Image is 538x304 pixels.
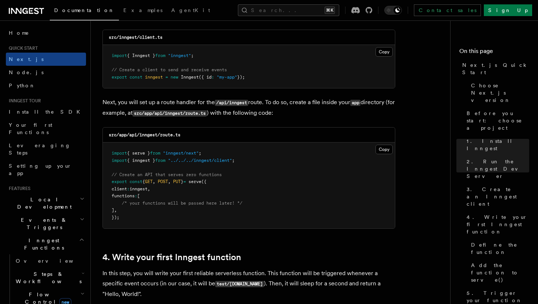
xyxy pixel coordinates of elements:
[102,97,395,118] p: Next, you will set up a route handler for the route. To do so, create a file inside your director...
[112,179,127,184] span: export
[13,270,82,285] span: Steps & Workflows
[155,53,165,58] span: from
[6,66,86,79] a: Node.js
[130,179,142,184] span: const
[145,75,163,80] span: inngest
[468,79,529,107] a: Choose Next.js version
[9,69,44,75] span: Node.js
[127,53,155,58] span: { Inngest }
[158,179,168,184] span: POST
[50,2,119,20] a: Documentation
[6,216,80,231] span: Events & Triggers
[114,208,117,213] span: ,
[462,61,529,76] span: Next.js Quick Start
[16,258,91,264] span: Overview
[376,47,393,57] button: Copy
[464,134,529,155] a: 1. Install Inngest
[6,237,79,251] span: Inngest Functions
[183,179,186,184] span: =
[9,56,44,62] span: Next.js
[6,213,86,234] button: Events & Triggers
[112,186,127,191] span: client
[350,100,360,106] code: app
[145,179,153,184] span: GET
[459,47,529,58] h4: On this page
[112,158,127,163] span: import
[467,137,529,152] span: 1. Install Inngest
[6,196,80,210] span: Local Development
[9,29,29,37] span: Home
[467,158,529,180] span: 2. Run the Inngest Dev Server
[130,75,142,80] span: const
[13,267,86,288] button: Steps & Workflows
[142,179,145,184] span: {
[112,67,227,72] span: // Create a client to send and receive events
[212,75,214,80] span: :
[112,75,127,80] span: export
[414,4,481,16] a: Contact sales
[471,82,529,104] span: Choose Next.js version
[173,179,181,184] span: PUT
[155,158,165,163] span: from
[130,186,147,191] span: inngest
[6,45,38,51] span: Quick start
[167,2,214,20] a: AgentKit
[6,79,86,92] a: Python
[6,159,86,180] a: Setting up your app
[238,4,339,16] button: Search...⌘K
[9,109,85,115] span: Install the SDK
[13,254,86,267] a: Overview
[6,105,86,118] a: Install the SDK
[127,158,155,163] span: { inngest }
[168,158,232,163] span: "../../../inngest/client"
[6,26,86,39] a: Home
[112,151,127,156] span: import
[112,193,135,198] span: functions
[467,213,529,235] span: 4. Write your first Inngest function
[215,281,264,287] code: test/[DOMAIN_NAME]
[9,83,36,88] span: Python
[325,7,335,14] kbd: ⌘K
[123,7,162,13] span: Examples
[188,179,201,184] span: serve
[127,151,150,156] span: { serve }
[181,179,183,184] span: }
[137,193,140,198] span: [
[109,35,162,40] code: src/inngest/client.ts
[109,132,180,137] code: src/app/api/inngest/route.ts
[215,100,248,106] code: /api/inngest
[468,238,529,259] a: Define the function
[132,110,207,117] code: src/app/api/inngest/route.ts
[165,75,168,80] span: =
[112,53,127,58] span: import
[9,142,71,156] span: Leveraging Steps
[217,75,237,80] span: "my-app"
[135,193,137,198] span: :
[127,186,130,191] span: :
[171,7,210,13] span: AgentKit
[384,6,402,15] button: Toggle dark mode
[471,241,529,256] span: Define the function
[464,107,529,134] a: Before you start: choose a project
[119,2,167,20] a: Examples
[102,268,395,299] p: In this step, you will write your first reliable serverless function. This function will be trigg...
[147,186,150,191] span: ,
[6,53,86,66] a: Next.js
[464,210,529,238] a: 4. Write your first Inngest function
[484,4,532,16] a: Sign Up
[9,122,52,135] span: Your first Functions
[232,158,235,163] span: ;
[122,201,242,206] span: /* your functions will be passed here later! */
[467,110,529,132] span: Before you start: choose a project
[153,179,155,184] span: ,
[237,75,245,80] span: });
[112,215,119,220] span: });
[464,155,529,183] a: 2. Run the Inngest Dev Server
[168,53,191,58] span: "inngest"
[6,139,86,159] a: Leveraging Steps
[112,208,114,213] span: ]
[6,193,86,213] button: Local Development
[199,75,212,80] span: ({ id
[181,75,199,80] span: Inngest
[9,163,72,176] span: Setting up your app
